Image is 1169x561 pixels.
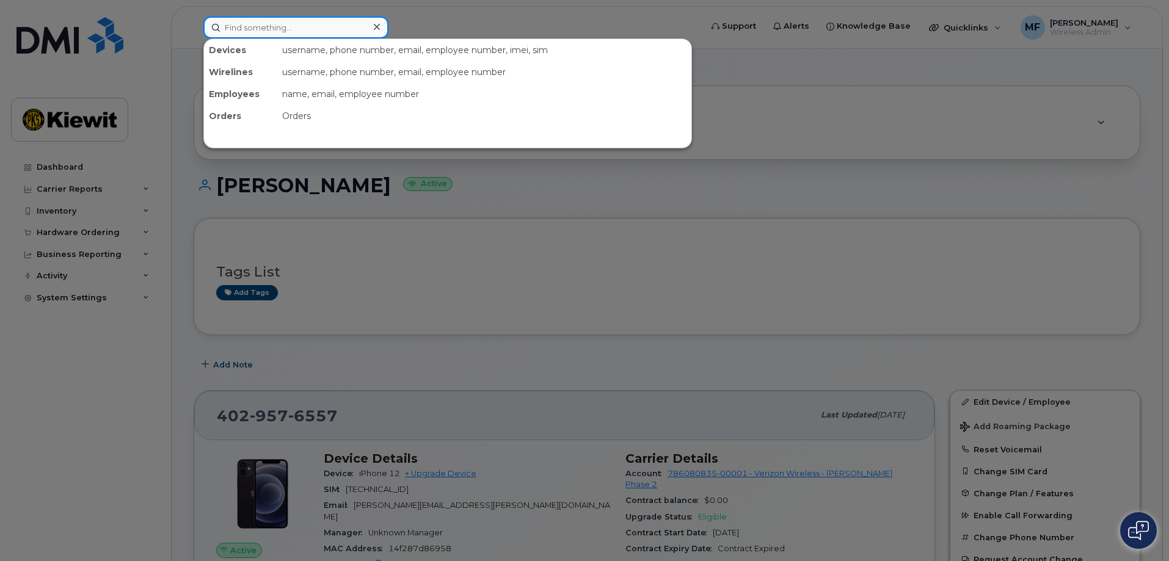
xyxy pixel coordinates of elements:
div: name, email, employee number [277,83,691,105]
div: Devices [204,39,277,61]
div: Orders [277,105,691,127]
img: Open chat [1128,521,1149,540]
div: username, phone number, email, employee number, imei, sim [277,39,691,61]
div: Employees [204,83,277,105]
div: Wirelines [204,61,277,83]
div: username, phone number, email, employee number [277,61,691,83]
div: Orders [204,105,277,127]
